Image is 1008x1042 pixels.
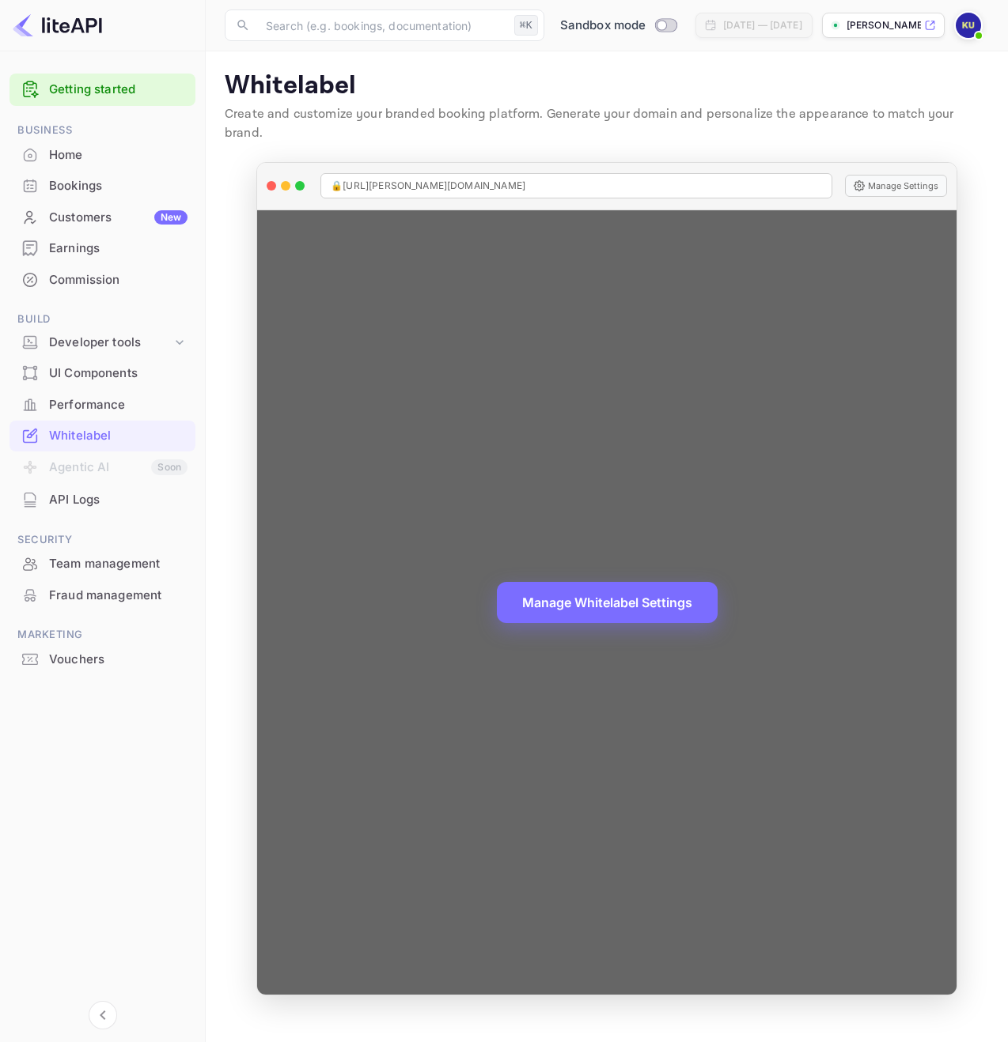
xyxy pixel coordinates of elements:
div: Bookings [9,171,195,202]
div: New [154,210,188,225]
div: Earnings [9,233,195,264]
div: Team management [49,555,188,573]
span: Business [9,122,195,139]
a: Earnings [9,233,195,262]
span: Security [9,531,195,549]
div: UI Components [9,358,195,389]
button: Manage Whitelabel Settings [497,582,718,623]
p: [PERSON_NAME]-user-nxcbp.nuit... [847,18,921,32]
div: ⌘K [514,15,538,36]
div: CustomersNew [9,202,195,233]
div: Home [9,140,195,171]
a: Getting started [49,81,188,99]
div: Team management [9,549,195,580]
span: 🔒 [URL][PERSON_NAME][DOMAIN_NAME] [331,179,525,193]
a: Home [9,140,195,169]
div: Getting started [9,74,195,106]
div: [DATE] — [DATE] [723,18,802,32]
div: Commission [49,271,188,289]
span: Sandbox mode [560,17,646,35]
div: Whitelabel [9,421,195,451]
a: Whitelabel [9,421,195,450]
div: Developer tools [9,329,195,357]
div: Commission [9,265,195,296]
div: Performance [49,396,188,414]
div: Fraud management [9,580,195,611]
button: Manage Settings [845,175,947,197]
div: API Logs [9,485,195,515]
span: Marketing [9,626,195,644]
img: Kasper User [956,13,981,38]
a: API Logs [9,485,195,514]
a: Vouchers [9,644,195,674]
div: Switch to Production mode [554,17,683,35]
p: Create and customize your branded booking platform. Generate your domain and personalize the appe... [225,105,989,143]
a: Fraud management [9,580,195,610]
span: Build [9,311,195,328]
div: Home [49,146,188,164]
div: Vouchers [49,651,188,669]
p: Whitelabel [225,70,989,102]
div: Whitelabel [49,427,188,445]
a: Performance [9,390,195,419]
a: Bookings [9,171,195,200]
a: Commission [9,265,195,294]
input: Search (e.g. bookings, documentation) [256,9,508,41]
div: Customers [49,209,188,227]
img: LiteAPI logo [13,13,102,38]
a: CustomersNew [9,202,195,232]
div: Fraud management [49,587,188,605]
button: Collapse navigation [89,1001,117,1029]
div: Vouchers [9,644,195,675]
a: Team management [9,549,195,578]
div: Earnings [49,240,188,258]
div: Performance [9,390,195,421]
div: UI Components [49,364,188,383]
a: UI Components [9,358,195,387]
div: Developer tools [49,334,172,352]
div: API Logs [49,491,188,509]
div: Bookings [49,177,188,195]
